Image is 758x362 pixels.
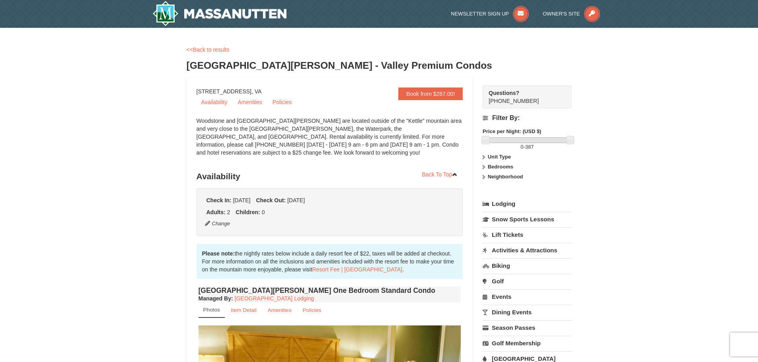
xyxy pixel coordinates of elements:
div: Woodstone and [GEOGRAPHIC_DATA][PERSON_NAME] are located outside of the "Kettle" mountain area an... [197,117,463,165]
a: Availability [197,96,232,108]
strong: Check Out: [256,197,286,203]
a: Season Passes [483,320,571,335]
strong: : [199,295,233,302]
a: <<Back to results [187,46,230,53]
button: Change [205,219,231,228]
a: Amenities [263,302,297,318]
span: [DATE] [233,197,250,203]
a: Golf Membership [483,336,571,350]
strong: Bedrooms [488,164,513,170]
span: [PHONE_NUMBER] [489,89,557,104]
a: Back To Top [417,168,463,180]
strong: Price per Night: (USD $) [483,128,541,134]
h3: [GEOGRAPHIC_DATA][PERSON_NAME] - Valley Premium Condos [187,58,572,74]
h3: Availability [197,168,463,184]
h4: [GEOGRAPHIC_DATA][PERSON_NAME] One Bedroom Standard Condo [199,287,461,294]
a: Snow Sports Lessons [483,212,571,226]
a: [GEOGRAPHIC_DATA] Lodging [235,295,314,302]
span: 0 [520,144,523,150]
a: Lodging [483,197,571,211]
strong: Questions? [489,90,519,96]
a: Resort Fee | [GEOGRAPHIC_DATA] [312,266,402,273]
strong: Unit Type [488,154,511,160]
strong: Adults: [207,209,226,215]
a: Newsletter Sign Up [451,11,529,17]
span: 387 [525,144,534,150]
small: Item Detail [231,307,257,313]
small: Amenities [268,307,292,313]
a: Book from $287.00! [398,87,463,100]
a: Dining Events [483,305,571,319]
a: Policies [297,302,326,318]
a: Golf [483,274,571,288]
a: Massanutten Resort [152,1,287,26]
a: Activities & Attractions [483,243,571,257]
span: 0 [262,209,265,215]
span: 2 [227,209,230,215]
a: Photos [199,302,225,318]
a: Policies [268,96,296,108]
strong: Children: [236,209,260,215]
strong: Please note: [202,250,235,257]
span: Owner's Site [543,11,580,17]
h4: Filter By: [483,114,571,122]
a: Events [483,289,571,304]
strong: Neighborhood [488,174,523,180]
strong: Check In: [207,197,232,203]
span: Newsletter Sign Up [451,11,509,17]
small: Policies [302,307,321,313]
a: Owner's Site [543,11,600,17]
span: Managed By [199,295,231,302]
span: [DATE] [287,197,305,203]
a: Biking [483,258,571,273]
small: Photos [203,307,220,313]
a: Lift Tickets [483,227,571,242]
img: Massanutten Resort Logo [152,1,287,26]
a: Amenities [233,96,267,108]
label: - [483,143,571,151]
a: Item Detail [226,302,262,318]
div: the nightly rates below include a daily resort fee of $22, taxes will be added at checkout. For m... [197,244,463,279]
